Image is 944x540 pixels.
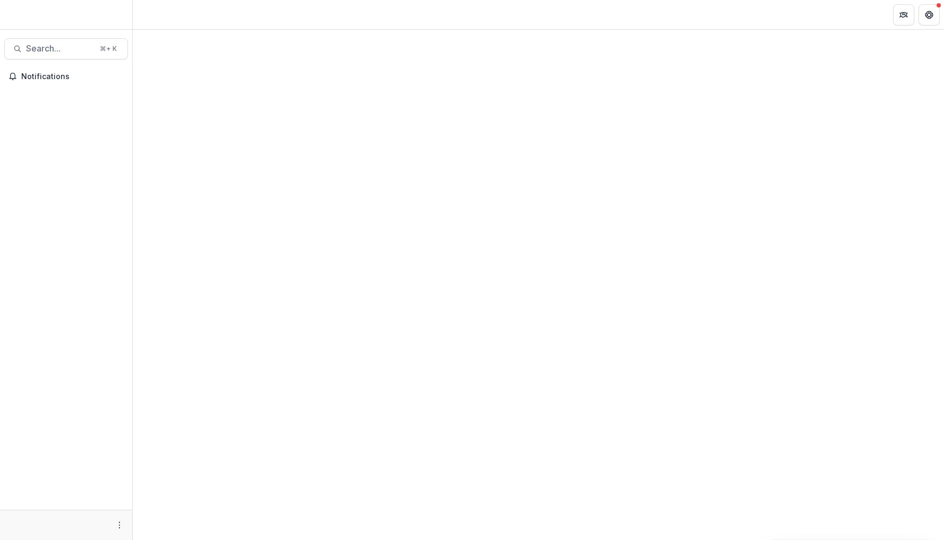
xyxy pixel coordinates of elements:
[4,68,128,85] button: Notifications
[21,72,124,81] span: Notifications
[4,38,128,59] button: Search...
[137,7,182,22] nav: breadcrumb
[98,43,119,55] div: ⌘ + K
[919,4,940,25] button: Get Help
[26,44,93,54] span: Search...
[113,519,126,532] button: More
[893,4,914,25] button: Partners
